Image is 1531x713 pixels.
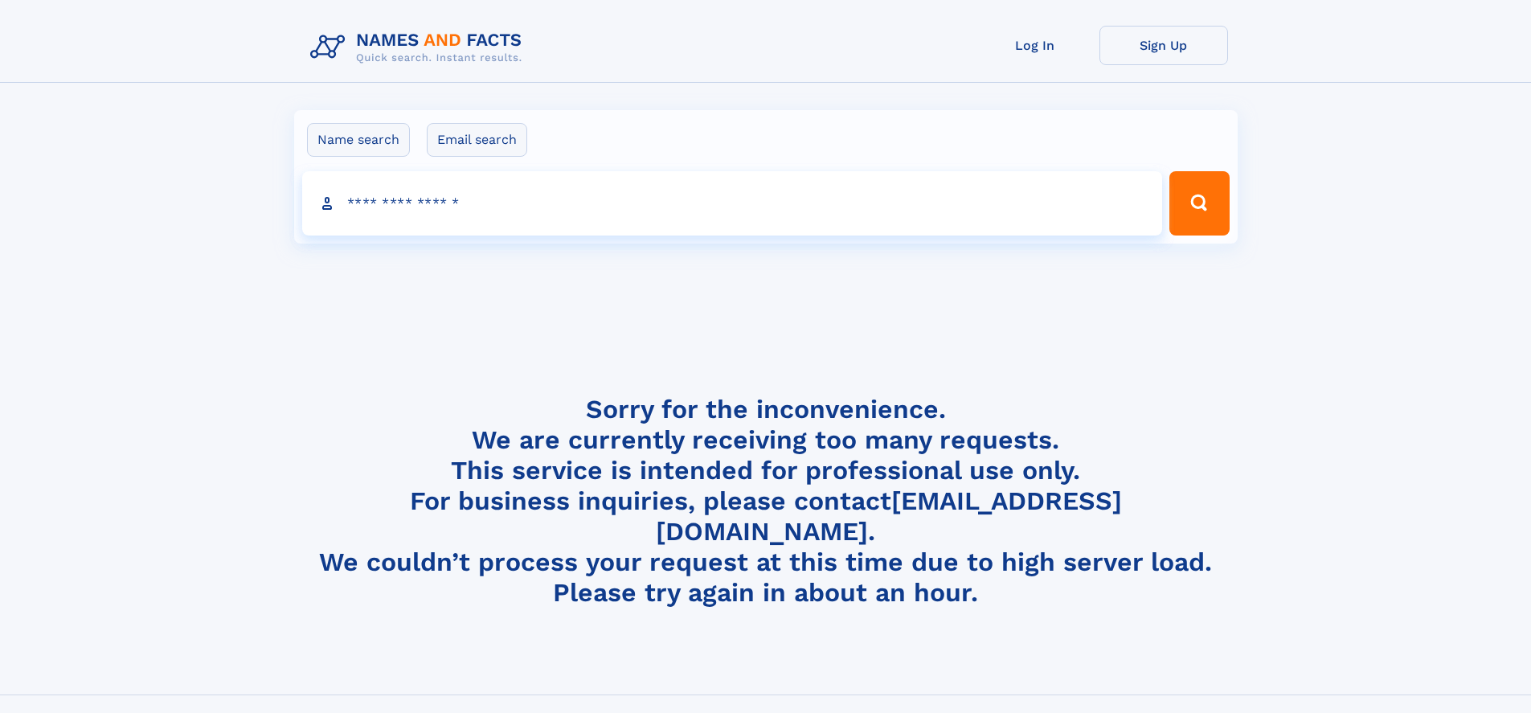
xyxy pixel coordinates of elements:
[1099,26,1228,65] a: Sign Up
[304,394,1228,609] h4: Sorry for the inconvenience. We are currently receiving too many requests. This service is intend...
[427,123,527,157] label: Email search
[971,26,1099,65] a: Log In
[304,26,535,69] img: Logo Names and Facts
[302,171,1163,236] input: search input
[1169,171,1229,236] button: Search Button
[656,486,1122,547] a: [EMAIL_ADDRESS][DOMAIN_NAME]
[307,123,410,157] label: Name search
